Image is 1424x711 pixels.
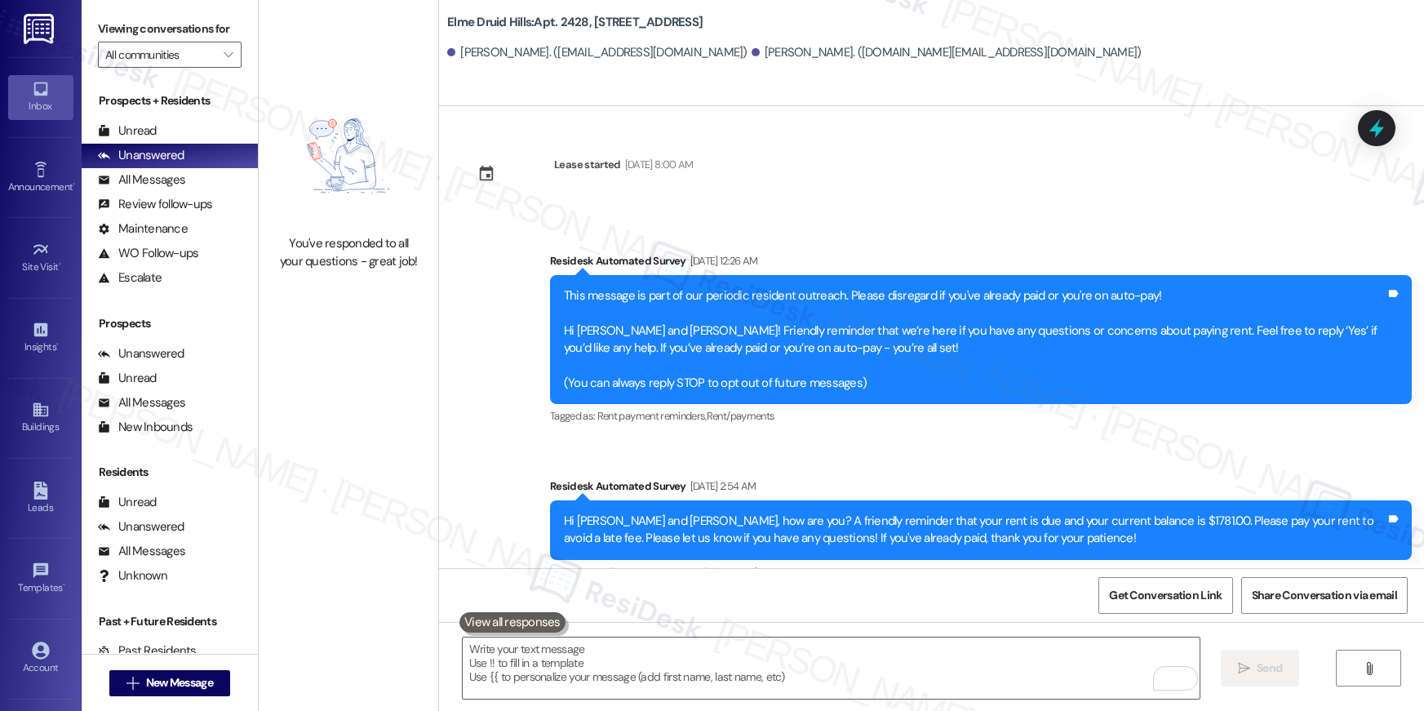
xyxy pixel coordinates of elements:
[621,156,694,173] div: [DATE] 8:00 AM
[8,75,73,119] a: Inbox
[98,122,157,140] div: Unread
[98,543,185,560] div: All Messages
[550,252,1412,275] div: Residesk Automated Survey
[98,220,188,238] div: Maintenance
[82,613,258,630] div: Past + Future Residents
[1098,577,1232,614] button: Get Conversation Link
[597,409,707,423] span: Rent payment reminders ,
[98,196,212,213] div: Review follow-ups
[550,404,1412,428] div: Tagged as:
[98,269,162,287] div: Escalate
[82,464,258,481] div: Residents
[1241,577,1408,614] button: Share Conversation via email
[1252,587,1397,604] span: Share Conversation via email
[447,14,703,31] b: Elme Druid Hills: Apt. 2428, [STREET_ADDRESS]
[105,42,215,68] input: All communities
[707,409,775,423] span: Rent/payments
[63,580,65,591] span: •
[1257,660,1282,677] span: Send
[98,567,167,584] div: Unknown
[98,518,184,535] div: Unanswered
[98,642,197,660] div: Past Residents
[752,44,1142,61] div: [PERSON_NAME]. ([DOMAIN_NAME][EMAIL_ADDRESS][DOMAIN_NAME])
[1221,650,1300,687] button: Send
[1363,662,1375,675] i: 
[550,478,1412,500] div: Residesk Automated Survey
[59,259,61,270] span: •
[82,92,258,109] div: Prospects + Residents
[24,14,57,44] img: ResiDesk Logo
[98,16,242,42] label: Viewing conversations for
[98,245,198,262] div: WO Follow-ups
[686,252,758,269] div: [DATE] 12:26 AM
[564,513,1386,548] div: Hi [PERSON_NAME] and [PERSON_NAME], how are you? A friendly reminder that your rent is due and yo...
[277,235,420,270] div: You've responded to all your questions - great job!
[98,419,193,436] div: New Inbounds
[98,171,185,189] div: All Messages
[277,85,420,227] img: empty-state
[109,670,230,696] button: New Message
[56,339,59,350] span: •
[98,394,185,411] div: All Messages
[447,44,747,61] div: [PERSON_NAME]. ([EMAIL_ADDRESS][DOMAIN_NAME])
[8,557,73,601] a: Templates •
[73,179,75,190] span: •
[686,478,756,495] div: [DATE] 2:54 AM
[550,560,1412,584] div: Tagged as:
[8,477,73,521] a: Leads
[8,236,73,280] a: Site Visit •
[1109,587,1222,604] span: Get Conversation Link
[8,396,73,440] a: Buildings
[8,637,73,681] a: Account
[126,677,139,690] i: 
[82,315,258,332] div: Prospects
[224,48,233,61] i: 
[463,638,1200,699] textarea: To enrich screen reader interactions, please activate Accessibility in Grammarly extension settings
[8,316,73,360] a: Insights •
[98,147,184,164] div: Unanswered
[98,345,184,362] div: Unanswered
[146,674,213,691] span: New Message
[1238,662,1250,675] i: 
[597,565,733,579] span: Delinquent payment reminders ,
[564,287,1386,393] div: This message is part of our periodic resident outreach. Please disregard if you've already paid o...
[733,565,801,579] span: Rent/payments
[98,494,157,511] div: Unread
[554,156,621,173] div: Lease started
[98,370,157,387] div: Unread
